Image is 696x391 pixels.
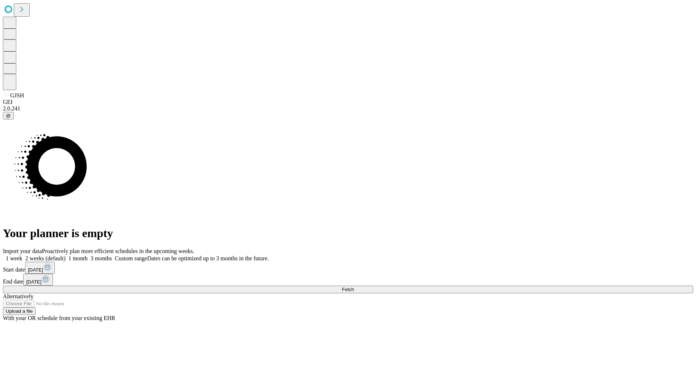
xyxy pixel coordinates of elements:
span: @ [6,113,11,118]
button: [DATE] [25,262,55,274]
span: [DATE] [28,267,43,273]
button: Upload a file [3,307,36,315]
div: 2.0.241 [3,105,693,112]
h1: Your planner is empty [3,227,693,240]
div: GEI [3,99,693,105]
span: Fetch [342,287,354,292]
span: Alternatively [3,293,33,299]
span: 1 week [6,255,22,261]
span: Proactively plan more efficient schedules in the upcoming weeks. [42,248,194,254]
button: [DATE] [23,274,53,286]
span: Custom range [115,255,147,261]
div: Start date [3,262,693,274]
span: 3 months [91,255,112,261]
span: With your OR schedule from your existing EHR [3,315,115,321]
span: 1 month [69,255,88,261]
span: [DATE] [26,279,41,285]
span: Import your data [3,248,42,254]
button: @ [3,112,14,119]
span: GJSH [10,92,24,98]
div: End date [3,274,693,286]
span: 2 weeks (default) [25,255,66,261]
button: Fetch [3,286,693,293]
span: Dates can be optimized up to 3 months in the future. [147,255,269,261]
